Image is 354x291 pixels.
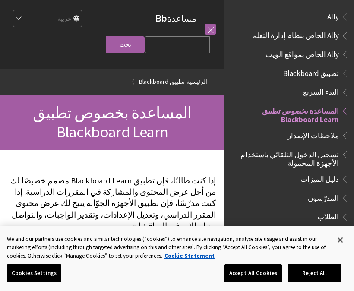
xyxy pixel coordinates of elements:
[106,36,145,53] input: بحث
[300,172,339,183] span: دليل الميزات
[331,231,350,250] button: Close
[155,13,167,24] strong: Bb
[283,66,339,78] span: تطبيق Blackboard
[235,147,339,168] span: تسجيل الدخول التلقائي باستخدام الأجهزة المحمولة
[303,85,339,97] span: البدء السريع
[317,210,339,221] span: الطلاب
[252,28,339,40] span: Ally الخاص بنظام إدارة التعلم
[288,128,339,140] span: ملاحظات الإصدار
[155,13,196,24] a: مساعدةBb
[7,264,61,282] button: Cookies Settings
[164,252,215,259] a: More information about your privacy, opens in a new tab
[33,103,191,142] span: المساعدة بخصوص تطبيق Blackboard Learn
[327,9,339,21] span: Ally
[9,175,216,232] p: إذا كنت طالبًا، فإن تطبيق Blackboard Learn مصمم خصيصًا لك من أجل عرض المحتوى والمشاركة في المقررا...
[235,104,339,124] span: المساعدة بخصوص تطبيق Blackboard Learn
[288,264,341,282] button: Reject All
[308,191,339,202] span: المدرّسون
[265,47,339,59] span: Ally الخاص بمواقع الويب
[230,9,349,62] nav: Book outline for Anthology Ally Help
[224,264,282,282] button: Accept All Cookies
[139,76,185,87] a: تطبيق Blackboard
[13,10,82,28] select: Site Language Selector
[7,235,329,260] div: We and our partners use cookies and similar technologies (“cookies”) to enhance site navigation, ...
[186,76,207,87] a: الرئيسية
